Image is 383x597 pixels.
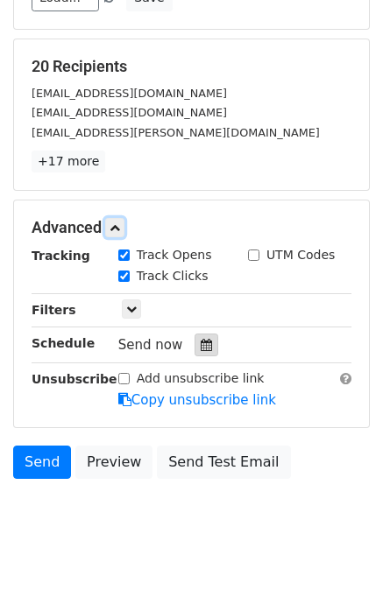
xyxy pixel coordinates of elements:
label: UTM Codes [266,246,335,264]
small: [EMAIL_ADDRESS][DOMAIN_NAME] [32,106,227,119]
h5: Advanced [32,218,351,237]
strong: Tracking [32,249,90,263]
label: Track Clicks [137,267,209,285]
small: [EMAIL_ADDRESS][DOMAIN_NAME] [32,87,227,100]
h5: 20 Recipients [32,57,351,76]
a: Copy unsubscribe link [118,392,276,408]
a: Send Test Email [157,446,290,479]
a: Send [13,446,71,479]
strong: Unsubscribe [32,372,117,386]
label: Add unsubscribe link [137,369,265,388]
span: Send now [118,337,183,353]
strong: Schedule [32,336,95,350]
strong: Filters [32,303,76,317]
label: Track Opens [137,246,212,264]
a: Preview [75,446,152,479]
iframe: Chat Widget [295,513,383,597]
a: +17 more [32,151,105,172]
small: [EMAIL_ADDRESS][PERSON_NAME][DOMAIN_NAME] [32,126,320,139]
